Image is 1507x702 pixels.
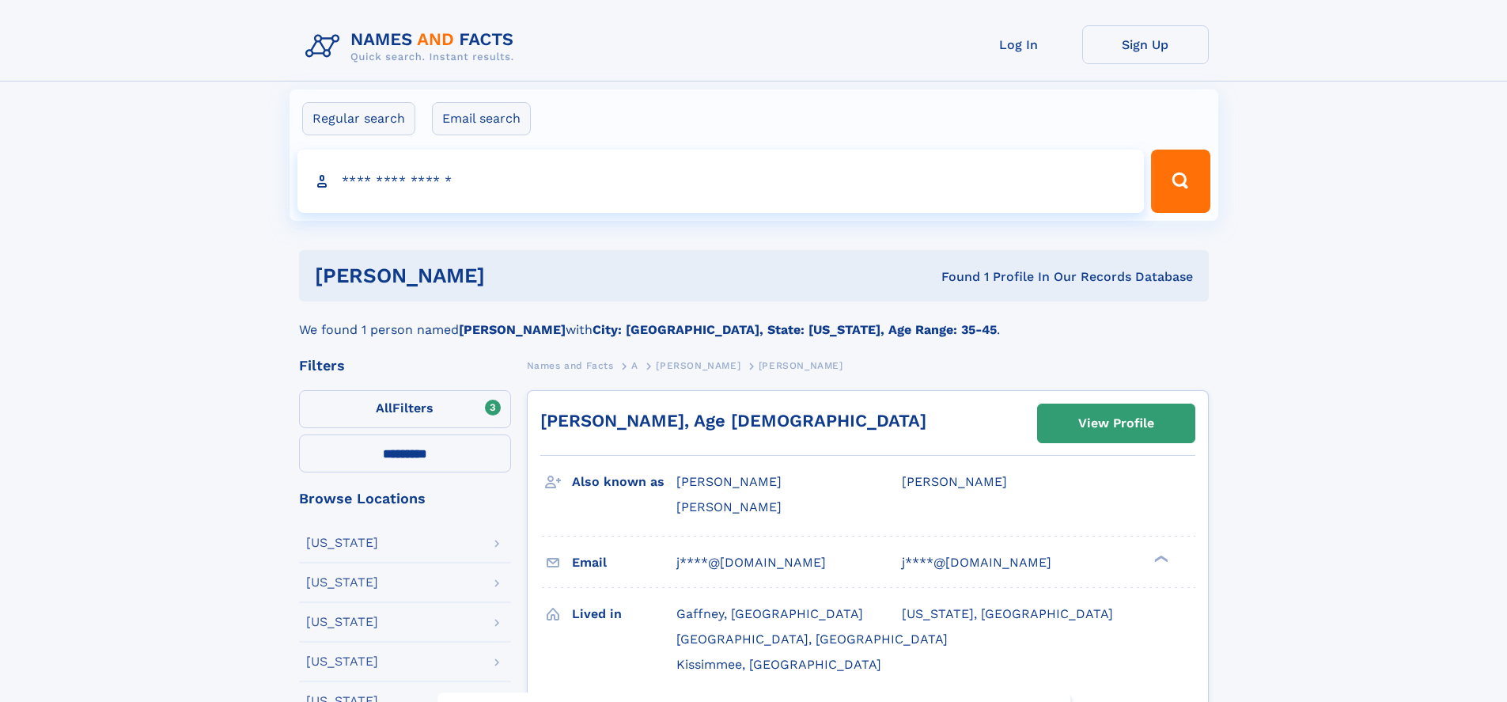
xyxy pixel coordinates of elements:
div: We found 1 person named with . [299,302,1209,340]
h3: Lived in [572,601,676,628]
span: [PERSON_NAME] [676,499,782,514]
button: Search Button [1151,150,1210,213]
div: [US_STATE] [306,576,378,589]
h1: [PERSON_NAME] [315,266,714,286]
b: [PERSON_NAME] [459,322,566,337]
h3: Email [572,549,676,576]
label: Regular search [302,102,415,135]
span: [PERSON_NAME] [759,360,843,371]
a: Names and Facts [527,355,614,375]
a: Sign Up [1082,25,1209,64]
div: Found 1 Profile In Our Records Database [713,268,1193,286]
span: Kissimmee, [GEOGRAPHIC_DATA] [676,657,881,672]
a: [PERSON_NAME] [656,355,740,375]
span: [PERSON_NAME] [676,474,782,489]
a: View Profile [1038,404,1195,442]
span: [PERSON_NAME] [656,360,740,371]
span: A [631,360,638,371]
label: Email search [432,102,531,135]
a: Log In [956,25,1082,64]
div: Browse Locations [299,491,511,506]
a: A [631,355,638,375]
div: [US_STATE] [306,537,378,549]
div: View Profile [1078,405,1154,442]
div: ❯ [1150,553,1169,563]
div: Filters [299,359,511,373]
span: Gaffney, [GEOGRAPHIC_DATA] [676,606,863,621]
img: Logo Names and Facts [299,25,527,68]
h3: Also known as [572,469,676,495]
span: [US_STATE], [GEOGRAPHIC_DATA] [902,606,1113,621]
span: [PERSON_NAME] [902,474,1007,489]
div: [US_STATE] [306,616,378,628]
label: Filters [299,390,511,428]
input: search input [297,150,1145,213]
span: All [376,400,392,416]
b: City: [GEOGRAPHIC_DATA], State: [US_STATE], Age Range: 35-45 [593,322,997,337]
div: [US_STATE] [306,655,378,668]
a: [PERSON_NAME], Age [DEMOGRAPHIC_DATA] [540,411,926,431]
span: [GEOGRAPHIC_DATA], [GEOGRAPHIC_DATA] [676,632,948,647]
